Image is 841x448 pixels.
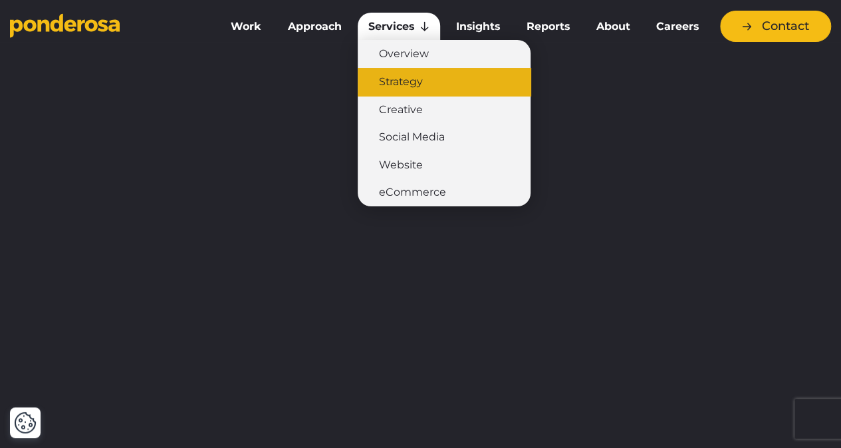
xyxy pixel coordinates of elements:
a: Contact [720,11,831,42]
a: Reports [516,13,580,41]
a: eCommerce [358,178,531,206]
a: Go to homepage [10,13,200,40]
a: Social Media [358,123,531,151]
a: Insights [445,13,511,41]
a: Work [220,13,272,41]
img: Revisit consent button [14,411,37,434]
a: Website [358,151,531,179]
a: About [585,13,640,41]
a: Approach [277,13,352,41]
a: Strategy [358,68,531,96]
a: Creative [358,96,531,124]
button: Cookie Settings [14,411,37,434]
a: Services [358,13,440,41]
a: Overview [358,40,531,68]
a: Careers [646,13,709,41]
